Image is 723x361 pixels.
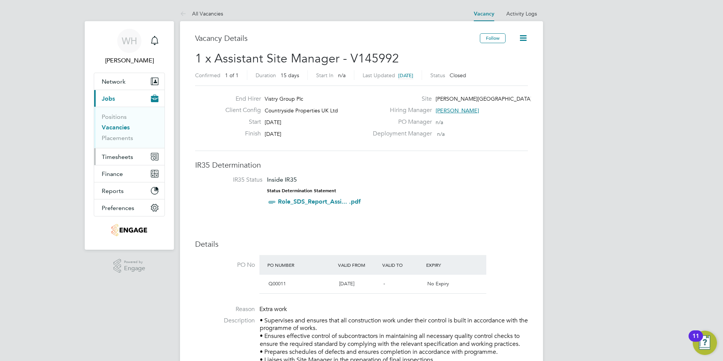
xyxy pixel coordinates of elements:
span: Closed [450,72,466,79]
span: Timesheets [102,153,133,160]
h3: Details [195,239,528,249]
strong: Status Determination Statement [267,188,336,193]
span: Inside IR35 [267,176,297,183]
div: Valid From [336,258,380,272]
button: Network [94,73,164,90]
span: Powered by [124,259,145,265]
span: 15 days [281,72,299,79]
label: Deployment Manager [368,130,432,138]
span: [DATE] [265,131,281,137]
label: PO No [195,261,255,269]
label: Description [195,317,255,325]
button: Open Resource Center, 11 new notifications [693,331,717,355]
span: Countryside Properties UK Ltd [265,107,338,114]
label: Finish [219,130,261,138]
a: Vacancies [102,124,130,131]
a: Vacancy [474,11,494,17]
button: Jobs [94,90,164,107]
button: Preferences [94,199,164,216]
label: Reason [195,305,255,313]
img: knightwood-logo-retina.png [112,224,147,236]
span: 1 of 1 [225,72,239,79]
div: 11 [692,336,699,346]
span: Jobs [102,95,115,102]
span: Finance [102,170,123,177]
a: Placements [102,134,133,142]
a: Powered byEngage [113,259,146,273]
span: Q00011 [268,280,286,287]
label: Status [430,72,445,79]
label: PO Manager [368,118,432,126]
h3: Vacancy Details [195,33,480,43]
a: All Vacancies [180,10,223,17]
span: Engage [124,265,145,272]
a: Positions [102,113,127,120]
span: [PERSON_NAME][GEOGRAPHIC_DATA] 8 [436,95,537,102]
button: Reports [94,182,164,199]
label: Confirmed [195,72,220,79]
div: Valid To [380,258,425,272]
span: [DATE] [339,280,354,287]
div: PO Number [265,258,336,272]
label: Hiring Manager [368,106,432,114]
button: Finance [94,165,164,182]
span: Preferences [102,204,134,212]
span: - [383,280,385,287]
span: Network [102,78,126,85]
span: WH [122,36,137,46]
span: [DATE] [398,72,413,79]
span: No Expiry [427,280,449,287]
a: WH[PERSON_NAME] [94,29,165,65]
a: Go to home page [94,224,165,236]
div: Expiry [424,258,469,272]
span: Will Hiles [94,56,165,65]
label: Start [219,118,261,126]
label: IR35 Status [203,176,262,184]
label: Last Updated [363,72,395,79]
span: n/a [436,119,443,126]
div: Jobs [94,107,164,148]
a: Role_SDS_Report_Assi... .pdf [278,198,361,205]
label: Client Config [219,106,261,114]
span: [DATE] [265,119,281,126]
label: Duration [256,72,276,79]
span: Reports [102,187,124,195]
nav: Main navigation [85,21,174,250]
span: Extra work [259,305,287,313]
span: Vistry Group Plc [265,95,303,102]
a: Activity Logs [506,10,537,17]
label: End Hirer [219,95,261,103]
span: n/a [338,72,346,79]
h3: IR35 Determination [195,160,528,170]
span: [PERSON_NAME] [436,107,479,114]
button: Timesheets [94,148,164,165]
span: n/a [437,131,445,137]
label: Start In [316,72,334,79]
button: Follow [480,33,506,43]
span: 1 x Assistant Site Manager - V145992 [195,51,399,66]
label: Site [368,95,432,103]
